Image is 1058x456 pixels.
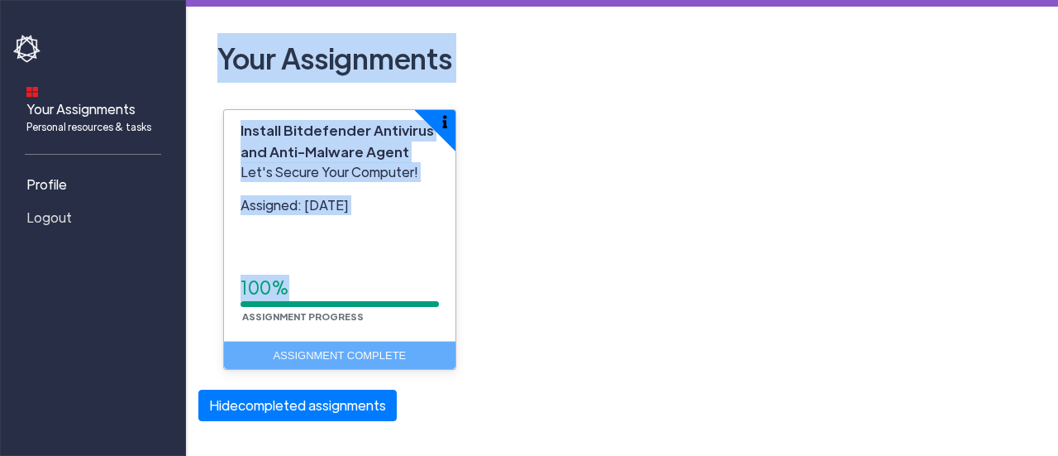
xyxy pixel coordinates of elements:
img: dashboard-icon.svg [26,86,38,98]
span: Logout [26,208,72,228]
iframe: Chat Widget [783,277,1058,456]
p: Let's Secure Your Computer! [241,162,439,182]
span: Profile [26,175,67,194]
button: Hidecompleted assignments [198,390,397,421]
img: info-icon.svg [442,115,447,128]
span: Personal resources & tasks [26,119,151,134]
img: havoc-shield-logo-white.png [13,35,43,63]
div: 100% [241,275,439,301]
a: Your AssignmentsPersonal resources & tasks [13,75,179,141]
a: Profile [13,168,179,201]
small: Assignment Progress [241,310,365,322]
span: Your Assignments [26,99,151,134]
a: Logout [13,201,179,234]
h2: Your Assignments [211,33,1033,83]
span: Install Bitdefender Antivirus and Anti-Malware Agent [241,121,434,161]
p: Assigned: [DATE] [241,195,439,215]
